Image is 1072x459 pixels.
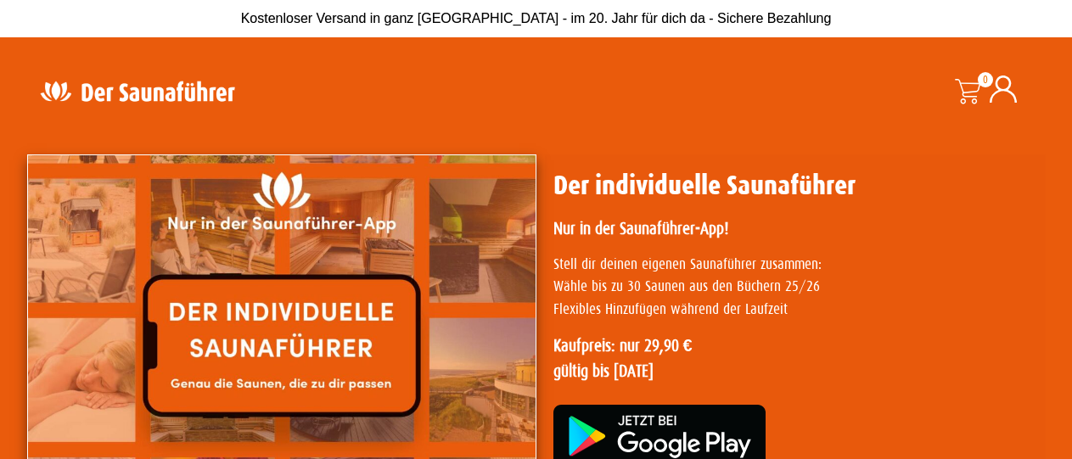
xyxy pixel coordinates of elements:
[978,72,993,87] span: 0
[553,219,728,238] strong: Nur in der Saunaführer-App!
[553,254,1037,321] p: Stell dir deinen eigenen Saunaführer zusammen: Wähle bis zu 30 Saunen aus den Büchern 25/26 Flexi...
[553,336,693,380] strong: Kaufpreis: nur 29,90 € gültig bis [DATE]
[241,11,832,25] span: Kostenloser Versand in ganz [GEOGRAPHIC_DATA] - im 20. Jahr für dich da - Sichere Bezahlung
[553,170,1037,202] h1: Der individuelle Saunaführer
